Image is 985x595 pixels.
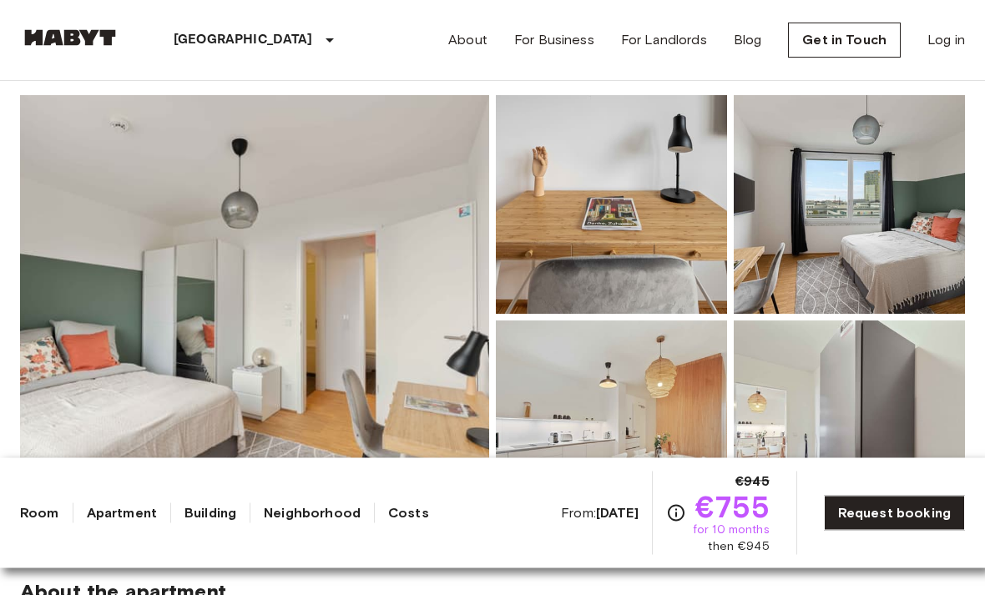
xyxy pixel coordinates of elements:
[695,492,770,522] span: €755
[734,321,965,540] img: Picture of unit DE-02-023-001-02HF
[264,503,361,523] a: Neighborhood
[184,503,236,523] a: Building
[734,96,965,315] img: Picture of unit DE-02-023-001-02HF
[20,96,489,540] img: Marketing picture of unit DE-02-023-001-02HF
[388,503,429,523] a: Costs
[87,503,157,523] a: Apartment
[514,30,594,50] a: For Business
[824,496,965,531] a: Request booking
[621,30,707,50] a: For Landlords
[596,505,639,521] b: [DATE]
[693,522,770,538] span: for 10 months
[708,538,769,555] span: then €945
[666,503,686,523] svg: Check cost overview for full price breakdown. Please note that discounts apply to new joiners onl...
[448,30,487,50] a: About
[496,96,727,315] img: Picture of unit DE-02-023-001-02HF
[174,30,313,50] p: [GEOGRAPHIC_DATA]
[927,30,965,50] a: Log in
[496,321,727,540] img: Picture of unit DE-02-023-001-02HF
[561,504,639,522] span: From:
[788,23,901,58] a: Get in Touch
[20,29,120,46] img: Habyt
[20,503,59,523] a: Room
[735,471,770,492] span: €945
[734,30,762,50] a: Blog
